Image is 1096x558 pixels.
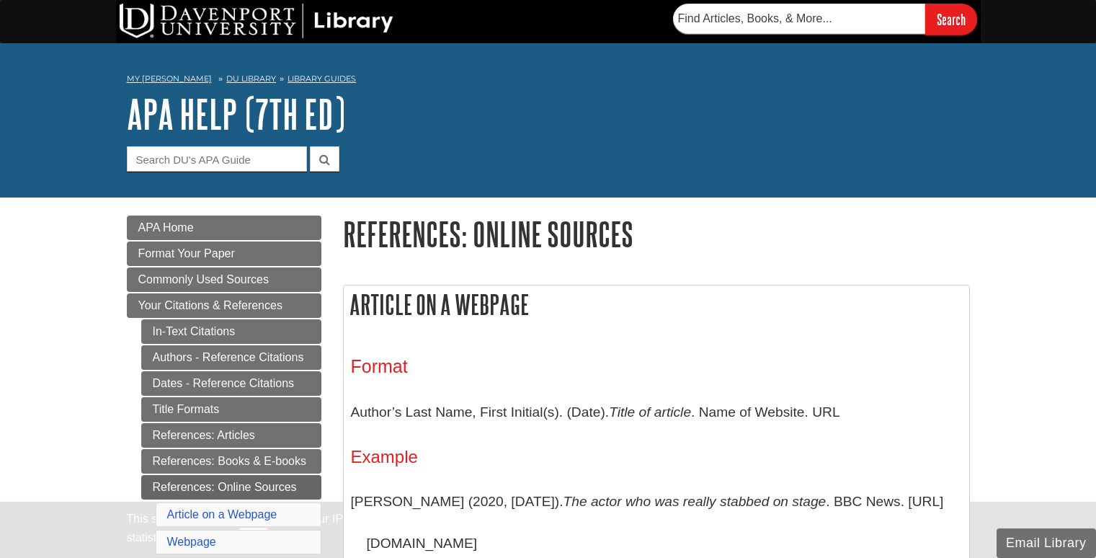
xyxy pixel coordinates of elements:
[127,92,345,136] a: APA Help (7th Ed)
[127,73,212,85] a: My [PERSON_NAME]
[141,449,321,474] a: References: Books & E-books
[120,4,393,38] img: DU Library
[673,4,925,34] input: Find Articles, Books, & More...
[138,247,235,260] span: Format Your Paper
[141,319,321,344] a: In-Text Citations
[141,423,321,448] a: References: Articles
[226,74,276,84] a: DU Library
[127,216,321,240] a: APA Home
[344,285,969,324] h2: Article on a Webpage
[167,536,216,548] a: Webpage
[141,475,321,500] a: References: Online Sources
[138,221,194,234] span: APA Home
[127,69,970,92] nav: breadcrumb
[127,293,321,318] a: Your Citations & References
[127,146,307,172] input: Search DU's APA Guide
[138,299,282,311] span: Your Citations & References
[343,216,970,252] h1: References: Online Sources
[141,397,321,422] a: Title Formats
[127,267,321,292] a: Commonly Used Sources
[138,273,269,285] span: Commonly Used Sources
[351,448,962,466] h4: Example
[141,371,321,396] a: Dates - Reference Citations
[141,345,321,370] a: Authors - Reference Citations
[288,74,356,84] a: Library Guides
[997,528,1096,558] button: Email Library
[351,356,962,377] h3: Format
[925,4,977,35] input: Search
[609,404,691,420] i: Title of article
[563,494,827,509] i: The actor who was really stabbed on stage
[673,4,977,35] form: Searches DU Library's articles, books, and more
[127,242,321,266] a: Format Your Paper
[351,391,962,433] p: Author’s Last Name, First Initial(s). (Date). . Name of Website. URL
[167,508,277,521] a: Article on a Webpage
